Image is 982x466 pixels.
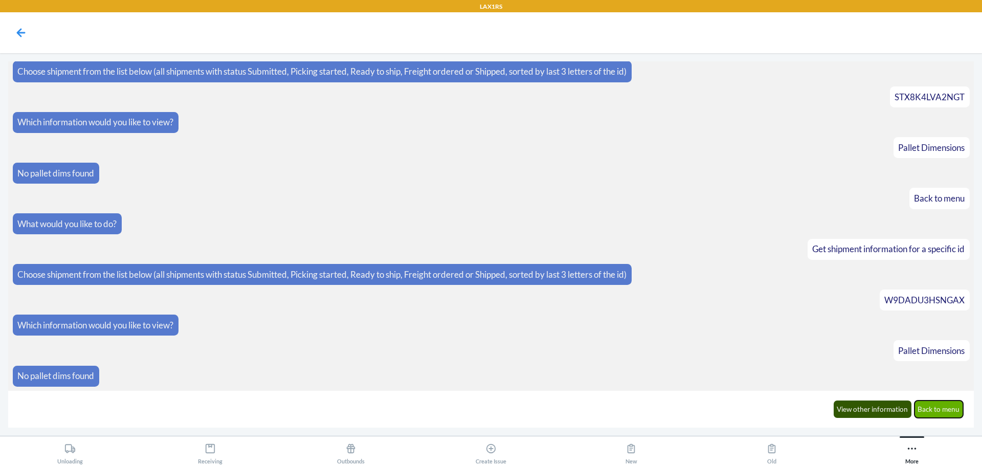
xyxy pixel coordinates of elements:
[421,436,561,464] button: Create Issue
[812,243,965,254] span: Get shipment information for a specific id
[766,439,777,464] div: Old
[898,142,965,153] span: Pallet Dimensions
[281,436,421,464] button: Outbounds
[884,295,965,305] span: W9DADU3HSNGAX
[17,319,173,332] p: Which information would you like to view?
[17,116,173,129] p: Which information would you like to view?
[17,268,627,281] p: Choose shipment from the list below (all shipments with status Submitted, Picking started, Ready ...
[57,439,83,464] div: Unloading
[914,193,965,204] span: Back to menu
[842,436,982,464] button: More
[198,439,222,464] div: Receiving
[898,345,965,356] span: Pallet Dimensions
[140,436,280,464] button: Receiving
[337,439,365,464] div: Outbounds
[17,65,627,78] p: Choose shipment from the list below (all shipments with status Submitted, Picking started, Ready ...
[17,369,94,383] p: No pallet dims found
[834,401,912,418] button: View other information
[701,436,841,464] button: Old
[476,439,506,464] div: Create Issue
[626,439,637,464] div: New
[905,439,919,464] div: More
[17,167,94,180] p: No pallet dims found
[895,92,965,102] span: STX8K4LVA2NGT
[480,2,502,11] p: LAX1RS
[561,436,701,464] button: New
[914,401,964,418] button: Back to menu
[17,217,117,231] p: What would you like to do?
